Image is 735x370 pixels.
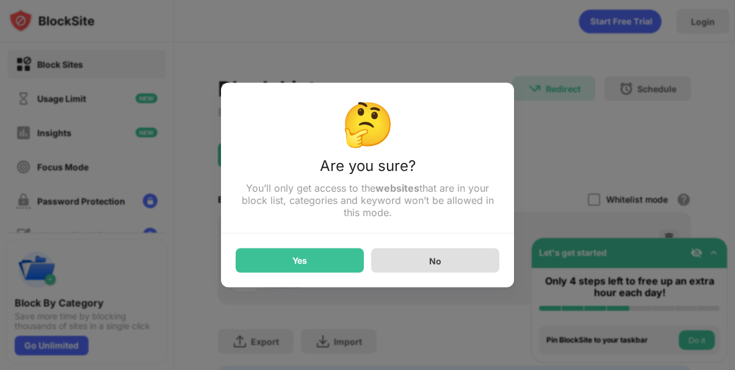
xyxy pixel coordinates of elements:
[236,98,499,150] div: 🤔
[236,157,499,182] div: Are you sure?
[236,182,499,219] div: You’ll only get access to the that are in your block list, categories and keyword won’t be allowe...
[375,182,419,194] strong: websites
[292,256,307,266] div: Yes
[429,255,441,266] div: No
